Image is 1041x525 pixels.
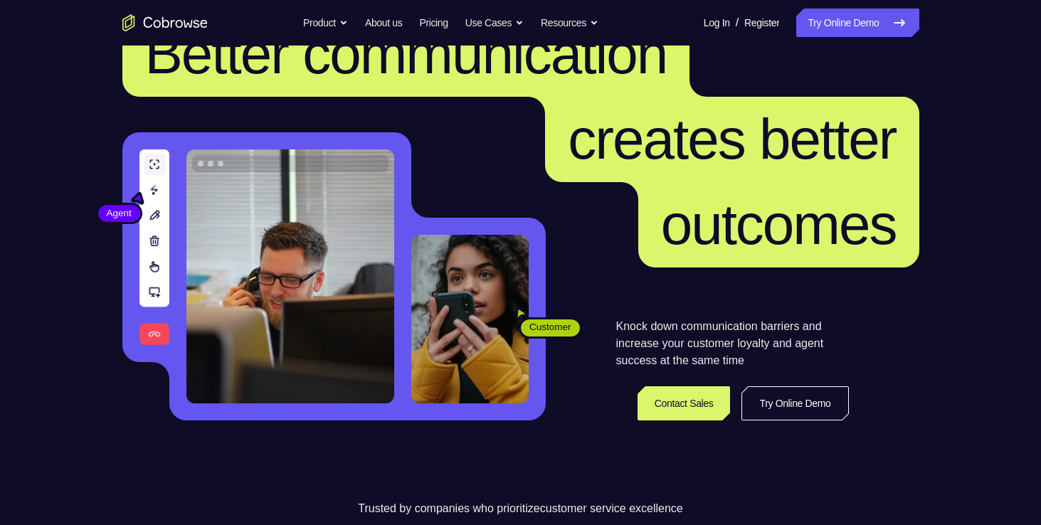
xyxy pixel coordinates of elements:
[661,193,897,256] span: outcomes
[303,9,348,37] button: Product
[419,9,448,37] a: Pricing
[365,9,402,37] a: About us
[541,9,598,37] button: Resources
[568,107,896,171] span: creates better
[540,502,683,514] span: customer service excellence
[704,9,730,37] a: Log In
[744,9,779,37] a: Register
[638,386,731,420] a: Contact Sales
[186,149,394,403] img: A customer support agent talking on the phone
[122,14,208,31] a: Go to the home page
[145,22,667,85] span: Better communication
[736,14,739,31] span: /
[465,9,524,37] button: Use Cases
[411,235,529,403] img: A customer holding their phone
[616,318,849,369] p: Knock down communication barriers and increase your customer loyalty and agent success at the sam...
[796,9,919,37] a: Try Online Demo
[741,386,848,420] a: Try Online Demo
